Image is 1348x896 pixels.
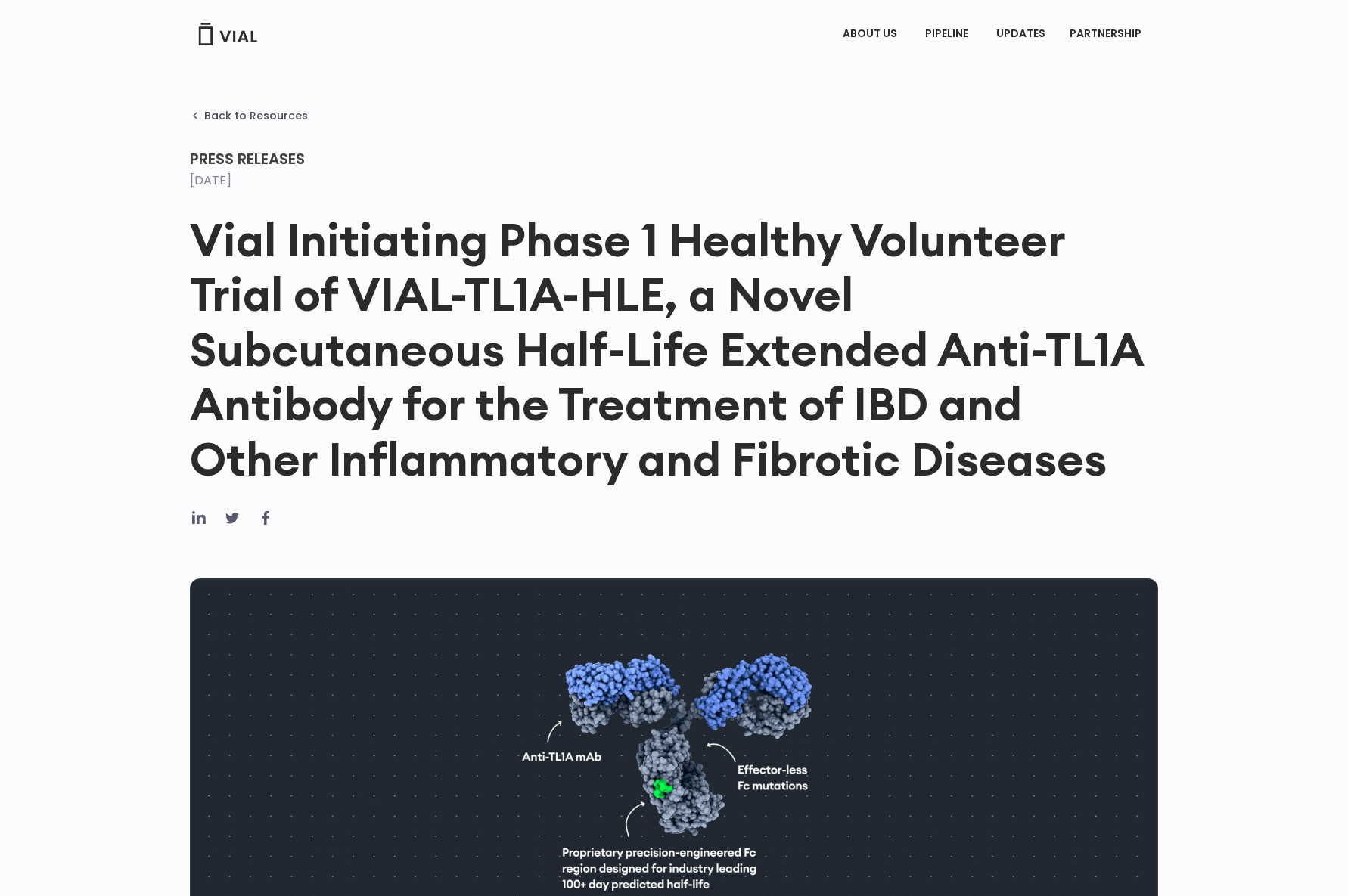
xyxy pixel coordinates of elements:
[190,110,308,122] a: Back to Resources
[190,212,1158,486] h1: Vial Initiating Phase 1 Healthy Volunteer Trial of VIAL-TL1A-HLE, a Novel Subcutaneous Half-Life ...
[223,509,241,527] div: Share on twitter
[1058,21,1157,47] a: PARTNERSHIPMenu Toggle
[197,23,258,45] img: Vial Logo
[190,172,231,189] time: [DATE]
[256,509,275,527] div: Share on facebook
[204,110,308,122] span: Back to Resources
[190,148,305,169] span: Press Releases
[831,21,912,47] a: ABOUT USMenu Toggle
[984,21,1057,47] a: UPDATES
[913,21,983,47] a: PIPELINEMenu Toggle
[190,509,208,527] div: Share on linkedin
